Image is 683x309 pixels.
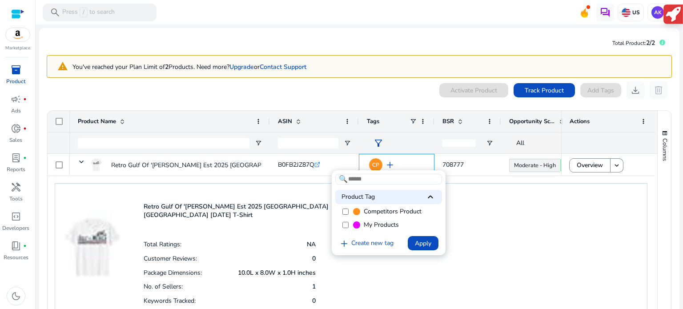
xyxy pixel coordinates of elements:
span: My Products [364,221,399,229]
span: Apply [415,239,431,248]
span: Competitors Product [364,207,422,216]
span: 🔍 [339,174,348,185]
span: keyboard_arrow_up [425,192,436,202]
a: Create new tag [335,238,397,249]
button: Apply [408,236,438,250]
input: My Products [342,222,349,228]
div: Product Tag [335,190,442,204]
input: Competitors Product [342,209,349,215]
span: add [339,238,350,249]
